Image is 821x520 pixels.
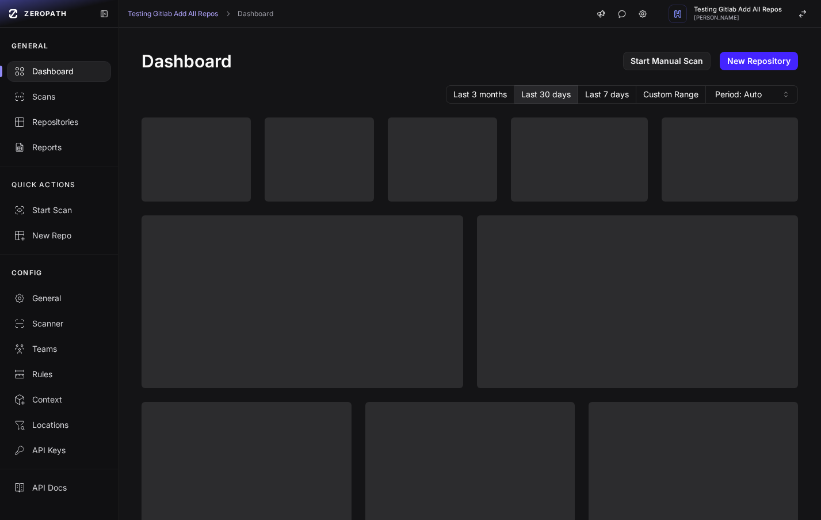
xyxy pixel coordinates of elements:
[12,180,76,189] p: QUICK ACTIONS
[14,91,104,103] div: Scans
[14,482,104,494] div: API Docs
[14,445,104,456] div: API Keys
[24,9,67,18] span: ZEROPATH
[781,90,791,99] svg: caret sort,
[623,52,711,70] a: Start Manual Scan
[224,10,232,18] svg: chevron right,
[14,369,104,380] div: Rules
[514,85,578,104] button: Last 30 days
[12,268,42,278] p: CONFIG
[715,89,762,100] span: Period: Auto
[128,9,273,18] nav: breadcrumb
[578,85,636,104] button: Last 7 days
[14,394,104,405] div: Context
[12,41,48,51] p: GENERAL
[14,116,104,128] div: Repositories
[446,85,514,104] button: Last 3 months
[14,343,104,355] div: Teams
[694,15,782,21] span: [PERSON_NAME]
[5,5,90,23] a: ZEROPATH
[720,52,798,70] a: New Repository
[14,142,104,153] div: Reports
[14,230,104,241] div: New Repo
[238,9,273,18] a: Dashboard
[142,51,232,71] h1: Dashboard
[14,204,104,216] div: Start Scan
[14,419,104,431] div: Locations
[14,293,104,304] div: General
[694,6,782,13] span: Testing Gitlab Add All Repos
[128,9,218,18] a: Testing Gitlab Add All Repos
[14,66,104,77] div: Dashboard
[636,85,706,104] button: Custom Range
[14,318,104,329] div: Scanner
